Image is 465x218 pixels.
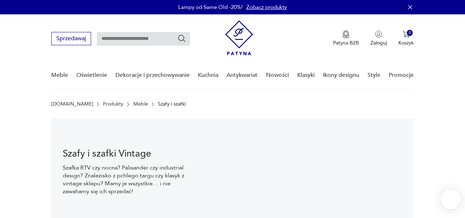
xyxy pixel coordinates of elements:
[323,61,359,89] a: Ikony designu
[158,101,186,107] p: Szafy i szafki
[133,101,148,107] a: Meble
[63,149,185,158] h1: Szafy i szafki Vintage
[370,31,387,46] button: Zaloguj
[225,20,253,55] img: Patyna - sklep z meblami i dekoracjami vintage
[246,4,287,11] a: Zobacz produkty
[407,30,413,36] div: 0
[178,4,243,11] p: Lampy od Same Old -20%!
[370,40,387,46] p: Zaloguj
[51,32,91,45] button: Sprzedawaj
[266,61,289,89] a: Nowości
[103,101,123,107] a: Produkty
[115,61,190,89] a: Dekoracje i przechowywanie
[441,189,461,209] iframe: Smartsupp widget button
[227,61,257,89] a: Antykwariat
[333,31,359,46] a: Ikona medaluPatyna B2B
[76,61,107,89] a: Oświetlenie
[375,31,382,38] img: Ikonka użytkownika
[367,61,380,89] a: Style
[342,31,350,38] img: Ikona medalu
[51,37,91,42] a: Sprzedawaj
[177,34,186,43] button: Szukaj
[403,31,410,38] img: Ikona koszyka
[333,31,359,46] button: Patyna B2B
[51,61,68,89] a: Meble
[398,40,414,46] p: Koszyk
[333,40,359,46] p: Patyna B2B
[398,31,414,46] button: 0Koszyk
[198,61,218,89] a: Kuchnia
[389,61,414,89] a: Promocje
[297,61,315,89] a: Klasyki
[51,101,93,107] a: [DOMAIN_NAME]
[63,164,185,195] p: Szafka RTV czy nocna? Palisander czy industrial design? Znalezisko z pchlego targu czy klasyk z v...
